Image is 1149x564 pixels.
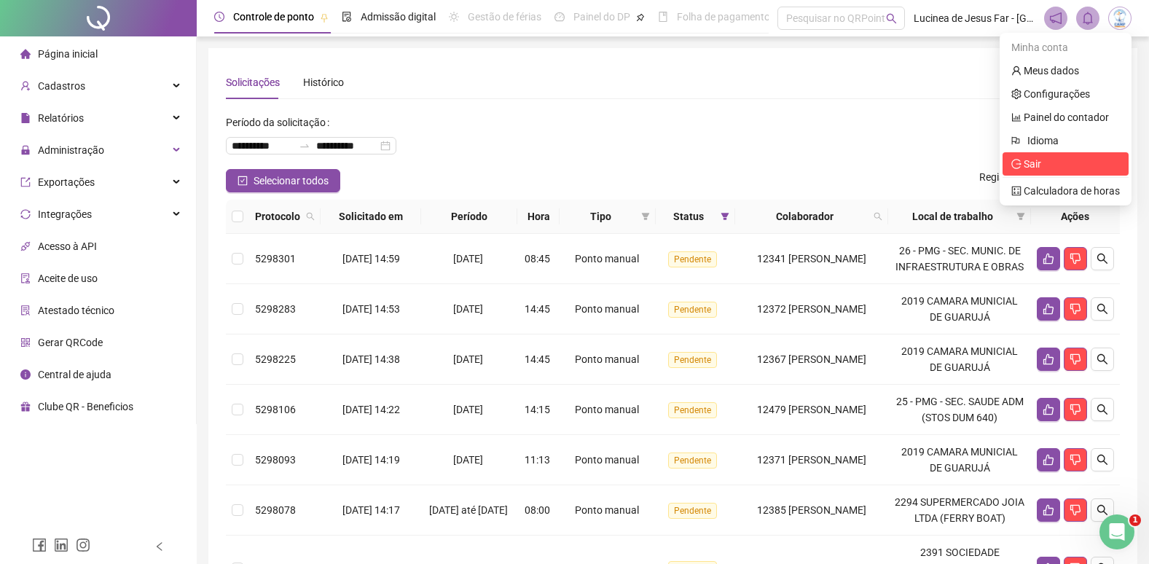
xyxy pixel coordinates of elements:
[38,208,92,220] span: Integrações
[453,303,483,315] span: [DATE]
[299,140,310,152] span: swap-right
[575,353,639,365] span: Ponto manual
[32,538,47,552] span: facebook
[449,12,459,22] span: sun
[1070,404,1081,415] span: dislike
[38,80,85,92] span: Cadastros
[38,305,114,316] span: Atestado técnico
[1070,454,1081,466] span: dislike
[20,145,31,155] span: lock
[914,10,1035,26] span: Lucinea de Jesus Far - [GEOGRAPHIC_DATA]
[20,49,31,59] span: home
[38,240,97,252] span: Acesso à API
[1109,7,1131,29] img: 83834
[20,81,31,91] span: user-add
[342,12,352,22] span: file-done
[1097,253,1108,265] span: search
[38,176,95,188] span: Exportações
[255,208,300,224] span: Protocolo
[453,353,483,365] span: [DATE]
[721,212,729,221] span: filter
[668,453,717,469] span: Pendente
[525,404,550,415] span: 14:15
[342,303,400,315] span: [DATE] 14:53
[677,11,770,23] span: Folha de pagamento
[1129,514,1141,526] span: 1
[1097,504,1108,516] span: search
[20,337,31,348] span: qrcode
[525,253,550,265] span: 08:45
[1099,514,1134,549] iframe: Intercom live chat
[238,176,248,186] span: check-square
[1027,133,1111,149] span: Idioma
[979,171,1084,183] span: Registros Selecionados
[575,253,639,265] span: Ponto manual
[888,435,1031,485] td: 2019 CAMARA MUNICIAL DE GUARUJÁ
[342,454,400,466] span: [DATE] 14:19
[668,352,717,368] span: Pendente
[468,11,541,23] span: Gestão de férias
[1024,158,1041,170] span: Sair
[361,11,436,23] span: Admissão digital
[1011,185,1120,197] a: calculator Calculadora de horas
[888,334,1031,385] td: 2019 CAMARA MUNICIAL DE GUARUJÁ
[575,303,639,315] span: Ponto manual
[20,241,31,251] span: api
[255,253,296,265] span: 5298301
[1011,111,1109,123] a: bar-chart Painel do contador
[1043,454,1054,466] span: like
[575,454,639,466] span: Ponto manual
[1043,303,1054,315] span: like
[255,353,296,365] span: 5298225
[1043,253,1054,265] span: like
[1097,404,1108,415] span: search
[1097,454,1108,466] span: search
[668,251,717,267] span: Pendente
[554,12,565,22] span: dashboard
[757,253,866,265] span: 12341 [PERSON_NAME]
[757,454,866,466] span: 12371 [PERSON_NAME]
[303,205,318,227] span: search
[38,273,98,284] span: Aceite de uso
[20,369,31,380] span: info-circle
[20,305,31,316] span: solution
[453,454,483,466] span: [DATE]
[894,208,1011,224] span: Local de trabalho
[886,13,897,24] span: search
[1043,404,1054,415] span: like
[1097,353,1108,365] span: search
[575,404,639,415] span: Ponto manual
[38,144,104,156] span: Administração
[38,112,84,124] span: Relatórios
[979,169,1120,192] span: : 0 / 2328
[573,11,630,23] span: Painel do DP
[525,454,550,466] span: 11:13
[874,212,882,221] span: search
[1011,88,1090,100] a: setting Configurações
[565,208,635,224] span: Tipo
[741,208,868,224] span: Colaborador
[226,74,280,90] div: Solicitações
[154,541,165,552] span: left
[575,504,639,516] span: Ponto manual
[668,302,717,318] span: Pendente
[1011,159,1021,169] span: logout
[1070,504,1081,516] span: dislike
[888,385,1031,435] td: 25 - PMG - SEC. SAUDE ADM (STOS DUM 640)
[342,353,400,365] span: [DATE] 14:38
[214,12,224,22] span: clock-circle
[453,404,483,415] span: [DATE]
[299,140,310,152] span: to
[38,369,111,380] span: Central de ajuda
[76,538,90,552] span: instagram
[38,337,103,348] span: Gerar QRCode
[20,209,31,219] span: sync
[429,504,508,516] span: [DATE] até [DATE]
[38,48,98,60] span: Página inicial
[525,353,550,365] span: 14:45
[1070,303,1081,315] span: dislike
[20,402,31,412] span: gift
[525,504,550,516] span: 08:00
[226,111,335,134] label: Período da solicitação
[1003,36,1129,59] div: Minha conta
